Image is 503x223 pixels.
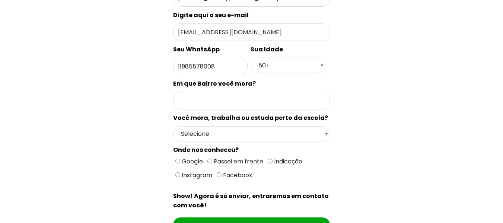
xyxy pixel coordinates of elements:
spam: Digite aqui o seu e-mail [173,11,249,19]
span: Google [180,157,203,166]
spam: Show! Agora é só enviar, entraremos em contato com você! [173,192,329,210]
spam: Em que Bairro você mora? [173,79,256,88]
input: Facebook [217,172,222,177]
span: Passei em frente [212,157,263,166]
input: Google [175,159,180,163]
span: Indicação [273,157,302,166]
input: Instagram [175,172,180,177]
spam: Seu WhatsApp [173,45,220,54]
spam: Onde nos conheceu? [173,146,239,154]
spam: Sua Idade [251,45,283,54]
span: Instagram [180,171,212,179]
spam: Você mora, trabalha ou estuda perto da escola? [173,114,328,122]
span: Facebook [222,171,252,179]
input: Passei em frente [207,159,212,163]
input: Indicação [268,159,273,163]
